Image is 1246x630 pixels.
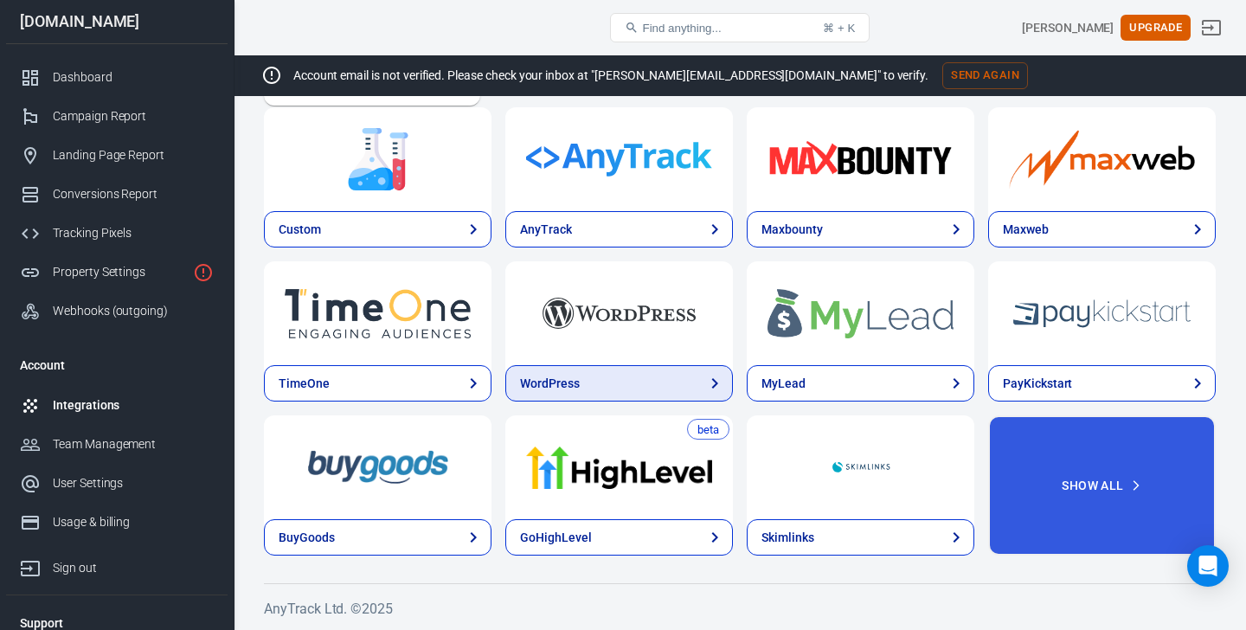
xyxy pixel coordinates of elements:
[53,107,214,125] div: Campaign Report
[747,211,974,247] a: Maxbounty
[1009,282,1195,344] img: PayKickstart
[505,211,733,247] a: AnyTrack
[526,436,712,498] img: GoHighLevel
[1009,128,1195,190] img: Maxweb
[285,436,471,498] img: BuyGoods
[6,58,228,97] a: Dashboard
[53,435,214,453] div: Team Management
[768,436,954,498] img: Skimlinks
[53,559,214,577] div: Sign out
[761,221,823,239] div: Maxbounty
[279,529,335,547] div: BuyGoods
[768,282,954,344] img: MyLead
[6,97,228,136] a: Campaign Report
[988,211,1216,247] a: Maxweb
[6,542,228,588] a: Sign out
[520,375,580,393] div: WordPress
[505,107,733,211] a: AnyTrack
[761,375,806,393] div: MyLead
[285,282,471,344] img: TimeOne
[768,128,954,190] img: Maxbounty
[53,68,214,87] div: Dashboard
[53,224,214,242] div: Tracking Pixels
[6,175,228,214] a: Conversions Report
[264,365,491,402] a: TimeOne
[610,13,870,42] button: Find anything...⌘ + K
[53,474,214,492] div: User Settings
[747,519,974,556] a: Skimlinks
[1003,221,1049,239] div: Maxweb
[505,261,733,365] a: WordPress
[6,503,228,542] a: Usage & billing
[264,107,491,211] a: Custom
[53,185,214,203] div: Conversions Report
[279,375,330,393] div: TimeOne
[1022,19,1114,37] div: Account id: kT1LKSNA
[264,261,491,365] a: TimeOne
[505,519,733,556] a: GoHighLevel
[747,261,974,365] a: MyLead
[1121,15,1191,42] button: Upgrade
[520,221,572,239] div: AnyTrack
[6,386,228,425] a: Integrations
[1187,545,1229,587] div: Open Intercom Messenger
[53,396,214,415] div: Integrations
[264,211,491,247] a: Custom
[6,292,228,331] a: Webhooks (outgoing)
[988,415,1216,556] button: Show All
[6,344,228,386] li: Account
[1191,7,1232,48] a: Sign out
[53,263,186,281] div: Property Settings
[264,598,1216,620] h6: AnyTrack Ltd. © 2025
[6,464,228,503] a: User Settings
[761,529,814,547] div: Skimlinks
[285,128,471,190] img: Custom
[526,282,712,344] img: WordPress
[6,253,228,292] a: Property Settings
[6,214,228,253] a: Tracking Pixels
[264,415,491,519] a: BuyGoods
[53,146,214,164] div: Landing Page Report
[747,415,974,519] a: Skimlinks
[526,128,712,190] img: AnyTrack
[193,262,214,283] svg: Property is not installed yet
[747,107,974,211] a: Maxbounty
[6,14,228,29] div: [DOMAIN_NAME]
[1003,375,1072,393] div: PayKickstart
[279,221,321,239] div: Custom
[988,261,1216,365] a: PayKickstart
[988,107,1216,211] a: Maxweb
[505,365,733,402] a: WordPress
[505,415,733,519] a: GoHighLevel
[642,22,721,35] span: Find anything...
[53,513,214,531] div: Usage & billing
[6,136,228,175] a: Landing Page Report
[520,529,591,547] div: GoHighLevel
[823,22,855,35] div: ⌘ + K
[264,519,491,556] a: BuyGoods
[988,365,1216,402] a: PayKickstart
[6,425,228,464] a: Team Management
[747,365,974,402] a: MyLead
[53,302,214,320] div: Webhooks (outgoing)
